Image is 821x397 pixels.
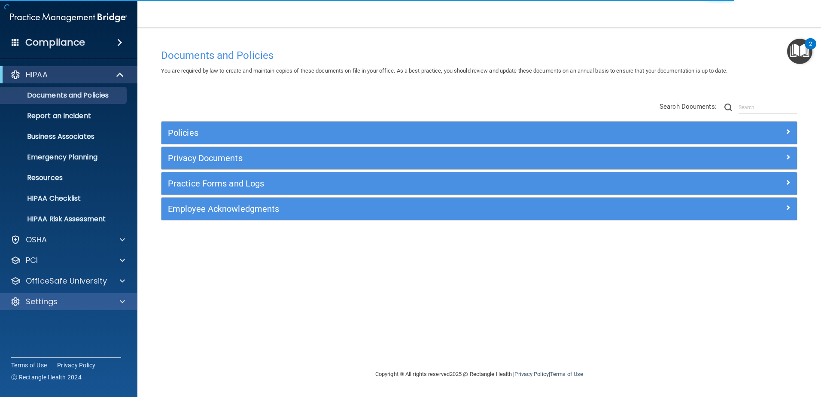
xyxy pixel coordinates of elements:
p: OfficeSafe University [26,276,107,286]
span: Ⓒ Rectangle Health 2024 [11,373,82,382]
p: Resources [6,174,123,182]
p: Settings [26,296,58,307]
iframe: Drift Widget Chat Controller [672,336,811,370]
button: Open Resource Center, 2 new notifications [787,39,812,64]
p: Emergency Planning [6,153,123,162]
h4: Compliance [25,37,85,49]
h5: Practice Forms and Logs [168,179,632,188]
a: Employee Acknowledgments [168,202,791,216]
span: Search Documents: [660,103,717,110]
a: Terms of Use [11,361,47,370]
input: Search [739,101,797,114]
a: Practice Forms and Logs [168,177,791,190]
h5: Policies [168,128,632,137]
a: OfficeSafe University [10,276,125,286]
a: Privacy Documents [168,151,791,165]
span: You are required by law to create and maintain copies of these documents on file in your office. ... [161,67,727,74]
p: HIPAA Checklist [6,194,123,203]
div: 2 [809,44,812,55]
a: Terms of Use [550,371,583,377]
p: Business Associates [6,132,123,141]
p: PCI [26,255,38,266]
img: ic-search.3b580494.png [724,104,732,111]
a: PCI [10,255,125,266]
a: Privacy Policy [57,361,96,370]
h4: Documents and Policies [161,50,797,61]
p: HIPAA Risk Assessment [6,215,123,223]
a: Policies [168,126,791,140]
a: Settings [10,296,125,307]
h5: Employee Acknowledgments [168,204,632,214]
a: HIPAA [10,70,125,80]
h5: Privacy Documents [168,153,632,163]
p: Documents and Policies [6,91,123,100]
div: Copyright © All rights reserved 2025 @ Rectangle Health | | [322,360,636,388]
p: Report an Incident [6,112,123,120]
img: PMB logo [10,9,127,26]
p: OSHA [26,235,47,245]
a: OSHA [10,235,125,245]
a: Privacy Policy [514,371,548,377]
p: HIPAA [26,70,48,80]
